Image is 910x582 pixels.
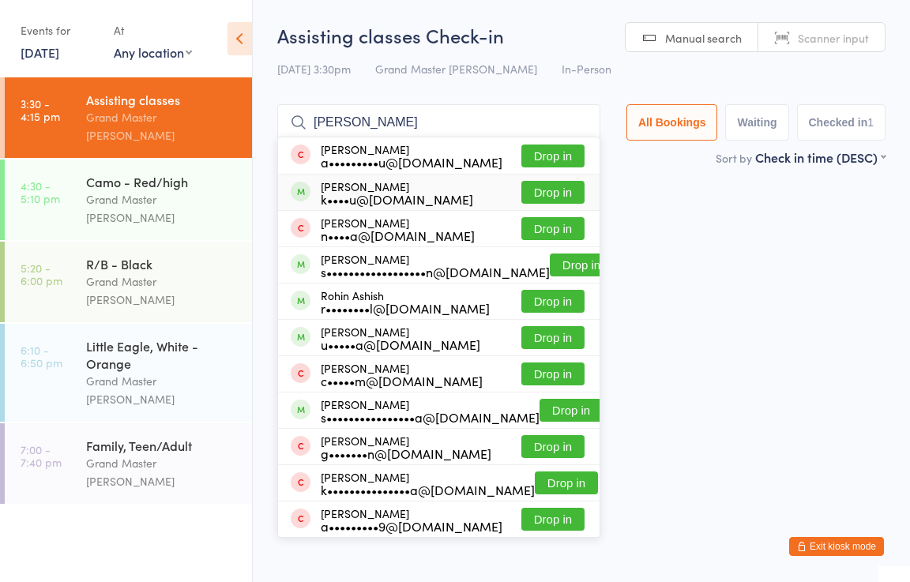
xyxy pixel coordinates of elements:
[321,265,550,278] div: s••••••••••••••••••n@[DOMAIN_NAME]
[321,253,550,278] div: [PERSON_NAME]
[321,398,540,423] div: [PERSON_NAME]
[21,17,98,43] div: Events for
[5,160,252,240] a: 4:30 -5:10 pmCamo - Red/highGrand Master [PERSON_NAME]
[725,104,788,141] button: Waiting
[5,77,252,158] a: 3:30 -4:15 pmAssisting classesGrand Master [PERSON_NAME]
[86,255,239,272] div: R/B - Black
[277,22,886,48] h2: Assisting classes Check-in
[86,108,239,145] div: Grand Master [PERSON_NAME]
[321,302,490,314] div: r••••••••l@[DOMAIN_NAME]
[21,443,62,468] time: 7:00 - 7:40 pm
[321,156,502,168] div: a•••••••••u@[DOMAIN_NAME]
[797,104,886,141] button: Checked in1
[716,150,752,166] label: Sort by
[867,116,874,129] div: 1
[521,217,585,240] button: Drop in
[86,173,239,190] div: Camo - Red/high
[321,507,502,532] div: [PERSON_NAME]
[321,483,535,496] div: k•••••••••••••••a@[DOMAIN_NAME]
[321,362,483,387] div: [PERSON_NAME]
[86,372,239,408] div: Grand Master [PERSON_NAME]
[321,374,483,387] div: c•••••m@[DOMAIN_NAME]
[562,61,611,77] span: In-Person
[321,289,490,314] div: Rohin Ashish
[5,242,252,322] a: 5:20 -6:00 pmR/B - BlackGrand Master [PERSON_NAME]
[626,104,718,141] button: All Bookings
[86,190,239,227] div: Grand Master [PERSON_NAME]
[755,148,886,166] div: Check in time (DESC)
[21,344,62,369] time: 6:10 - 6:50 pm
[321,411,540,423] div: s••••••••••••••••a@[DOMAIN_NAME]
[321,143,502,168] div: [PERSON_NAME]
[321,434,491,460] div: [PERSON_NAME]
[321,338,480,351] div: u•••••a@[DOMAIN_NAME]
[550,253,613,276] button: Drop in
[5,423,252,504] a: 7:00 -7:40 pmFamily, Teen/AdultGrand Master [PERSON_NAME]
[86,91,239,108] div: Assisting classes
[86,437,239,454] div: Family, Teen/Adult
[321,216,475,242] div: [PERSON_NAME]
[114,17,192,43] div: At
[21,97,60,122] time: 3:30 - 4:15 pm
[798,30,869,46] span: Scanner input
[521,435,585,458] button: Drop in
[321,520,502,532] div: a•••••••••9@[DOMAIN_NAME]
[521,362,585,385] button: Drop in
[321,471,535,496] div: [PERSON_NAME]
[277,61,351,77] span: [DATE] 3:30pm
[21,261,62,287] time: 5:20 - 6:00 pm
[521,145,585,167] button: Drop in
[86,272,239,309] div: Grand Master [PERSON_NAME]
[521,508,585,531] button: Drop in
[535,471,598,494] button: Drop in
[521,326,585,349] button: Drop in
[321,325,480,351] div: [PERSON_NAME]
[114,43,192,61] div: Any location
[321,229,475,242] div: n••••a@[DOMAIN_NAME]
[86,454,239,490] div: Grand Master [PERSON_NAME]
[277,104,600,141] input: Search
[789,537,884,556] button: Exit kiosk mode
[540,399,603,422] button: Drop in
[321,447,491,460] div: g•••••••n@[DOMAIN_NAME]
[375,61,537,77] span: Grand Master [PERSON_NAME]
[521,181,585,204] button: Drop in
[86,337,239,372] div: Little Eagle, White - Orange
[21,43,59,61] a: [DATE]
[321,180,473,205] div: [PERSON_NAME]
[665,30,742,46] span: Manual search
[21,179,60,205] time: 4:30 - 5:10 pm
[321,193,473,205] div: k••••u@[DOMAIN_NAME]
[521,290,585,313] button: Drop in
[5,324,252,422] a: 6:10 -6:50 pmLittle Eagle, White - OrangeGrand Master [PERSON_NAME]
